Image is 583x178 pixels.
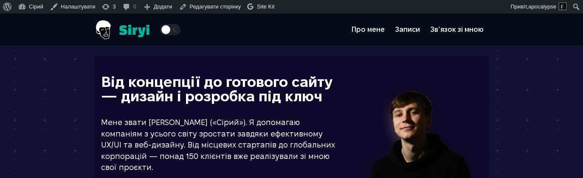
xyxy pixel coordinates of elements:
a: Звʼязок зі мною [425,21,489,38]
p: Мене звати [PERSON_NAME] («Сірий»). Я допомагаю компаніям з усього світу зростати завдяки ефектив... [101,117,340,173]
a: Записи [390,21,425,38]
img: Сірий [94,14,149,46]
span: Site Kit [257,3,274,10]
a: Про мене [346,21,390,38]
span: apocalypse [528,3,556,10]
label: Theme switcher [160,24,180,35]
h1: Від концепції до готового сайту — дизайн і розробка під ключ [101,75,340,103]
